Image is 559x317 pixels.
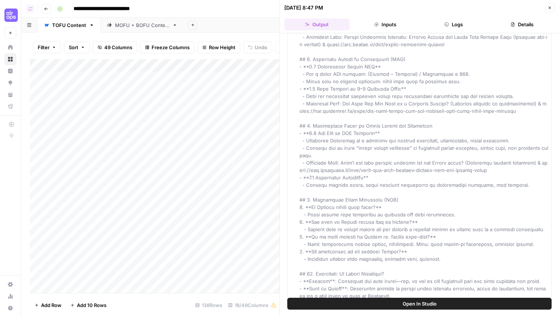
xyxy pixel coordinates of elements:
[197,41,240,53] button: Row Height
[353,18,418,30] button: Inputs
[140,41,194,53] button: Freeze Columns
[4,65,16,77] a: Insights
[4,53,16,65] a: Browse
[243,41,272,53] button: Undo
[255,44,267,51] span: Undo
[284,4,323,11] div: [DATE] 8:47 PM
[115,21,169,29] div: MOFU + BOFU Content
[4,290,16,302] a: Usage
[421,18,487,30] button: Logs
[93,41,137,53] button: 49 Columns
[4,279,16,290] a: Settings
[66,299,111,311] button: Add 10 Rows
[152,44,190,51] span: Freeze Columns
[403,300,437,307] span: Open In Studio
[38,18,101,33] a: TOFU Content
[69,44,78,51] span: Sort
[284,18,350,30] button: Output
[4,41,16,53] a: Home
[52,21,86,29] div: TOFU Content
[4,302,16,314] button: Help + Support
[4,101,16,112] a: Flightpath
[30,299,66,311] button: Add Row
[192,299,225,311] div: 138 Rows
[101,18,184,33] a: MOFU + BOFU Content
[104,44,132,51] span: 49 Columns
[209,44,236,51] span: Row Height
[489,18,555,30] button: Details
[64,41,90,53] button: Sort
[33,41,61,53] button: Filter
[225,299,279,311] div: 18/49 Columns
[4,6,16,24] button: Workspace: AirCraft - AM
[38,44,50,51] span: Filter
[41,301,61,309] span: Add Row
[4,89,16,101] a: Your Data
[4,9,18,22] img: AirCraft - AM Logo
[4,77,16,89] a: Opportunities
[287,298,552,310] button: Open In Studio
[77,301,106,309] span: Add 10 Rows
